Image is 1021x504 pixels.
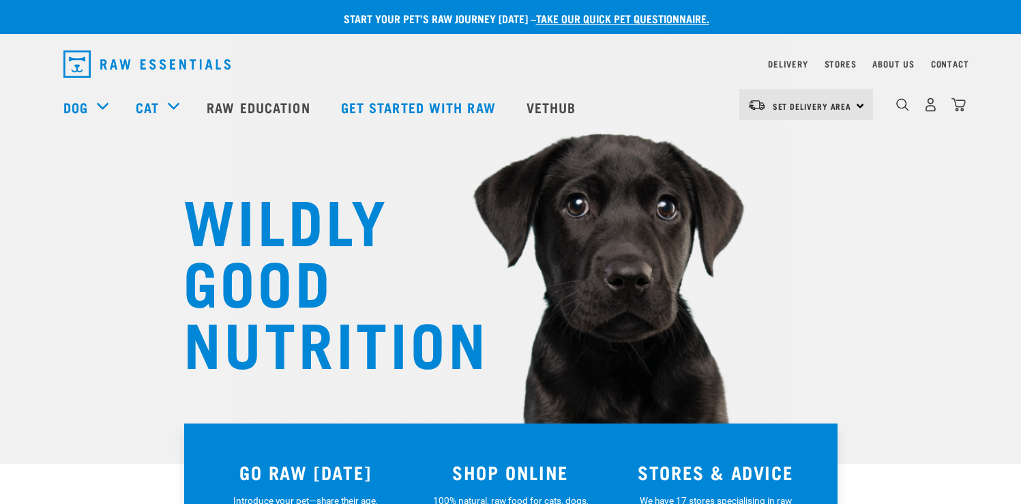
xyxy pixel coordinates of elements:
h3: STORES & ADVICE [621,462,810,483]
img: Raw Essentials Logo [63,50,231,78]
a: Cat [136,97,159,117]
a: take our quick pet questionnaire. [536,15,709,21]
h3: SHOP ONLINE [416,462,605,483]
a: Get started with Raw [327,80,513,134]
a: Vethub [513,80,593,134]
h3: GO RAW [DATE] [211,462,400,483]
img: home-icon@2x.png [951,98,966,112]
a: About Us [872,61,914,66]
nav: dropdown navigation [53,45,969,83]
a: Stores [825,61,857,66]
h1: WILDLY GOOD NUTRITION [183,188,456,372]
a: Raw Education [193,80,327,134]
img: home-icon-1@2x.png [896,98,909,111]
a: Dog [63,97,88,117]
img: van-moving.png [748,99,766,111]
a: Delivery [768,61,808,66]
a: Contact [931,61,969,66]
img: user.png [923,98,938,112]
span: Set Delivery Area [773,104,852,108]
